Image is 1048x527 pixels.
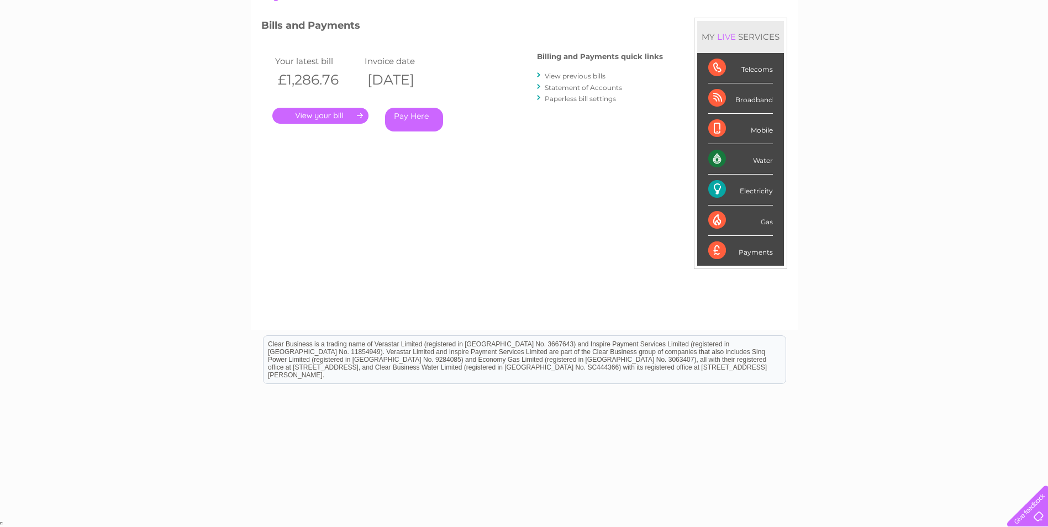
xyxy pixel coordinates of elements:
[385,108,443,131] a: Pay Here
[881,47,905,55] a: Energy
[715,31,738,42] div: LIVE
[708,53,773,83] div: Telecoms
[545,83,622,92] a: Statement of Accounts
[708,144,773,175] div: Water
[708,236,773,266] div: Payments
[1012,47,1038,55] a: Log out
[708,114,773,144] div: Mobile
[272,68,362,91] th: £1,286.76
[537,52,663,61] h4: Billing and Payments quick links
[708,83,773,114] div: Broadband
[545,94,616,103] a: Paperless bill settings
[362,54,452,68] td: Invoice date
[840,6,916,19] a: 0333 014 3131
[272,54,362,68] td: Your latest bill
[708,205,773,236] div: Gas
[264,6,786,54] div: Clear Business is a trading name of Verastar Limited (registered in [GEOGRAPHIC_DATA] No. 3667643...
[975,47,1002,55] a: Contact
[272,108,368,124] a: .
[952,47,968,55] a: Blog
[697,21,784,52] div: MY SERVICES
[912,47,945,55] a: Telecoms
[708,175,773,205] div: Electricity
[854,47,875,55] a: Water
[545,72,605,80] a: View previous bills
[36,29,93,62] img: logo.png
[362,68,452,91] th: [DATE]
[261,18,663,37] h3: Bills and Payments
